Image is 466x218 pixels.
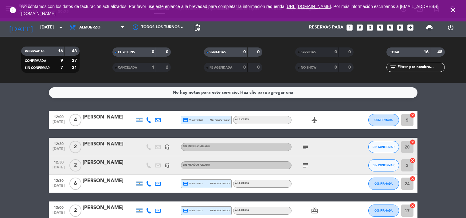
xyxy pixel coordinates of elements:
[235,209,249,212] span: A LA CARTA
[194,24,201,31] span: pending_actions
[183,208,188,213] i: credit_card
[368,178,399,190] button: CONFIRMADA
[368,159,399,171] button: SIN CONFIRMAR
[409,176,416,182] i: cancel
[69,141,81,153] span: 2
[118,51,135,54] span: CHECK INS
[51,204,66,211] span: 13:00
[397,64,444,71] input: Filtrar por nombre...
[21,4,438,16] span: No contamos con los datos de facturación actualizados. Por favor use este enlance a la brevedad p...
[69,114,81,126] span: 4
[257,65,261,70] strong: 0
[51,184,66,191] span: [DATE]
[210,51,226,54] span: SENTADAS
[83,113,135,121] div: [PERSON_NAME]
[386,24,394,32] i: looks_5
[409,112,416,118] i: cancel
[72,66,78,70] strong: 21
[83,159,135,167] div: [PERSON_NAME]
[311,207,318,214] i: card_giftcard
[376,24,384,32] i: looks_4
[368,141,399,153] button: SIN CONFIRMAR
[302,162,309,169] i: subject
[51,165,66,172] span: [DATE]
[437,50,444,54] strong: 48
[83,204,135,212] div: [PERSON_NAME]
[164,144,170,150] i: headset_mic
[183,181,188,186] i: credit_card
[449,6,457,14] i: close
[301,51,316,54] span: SERVIDAS
[368,205,399,217] button: CONFIRMADA
[374,118,393,122] span: CONFIRMADA
[25,50,45,53] span: RESERVADAS
[173,89,293,96] div: No hay notas para este servicio. Haz clic para agregar una
[183,164,210,166] span: Sin menú asignado
[409,203,416,209] i: cancel
[25,66,49,70] span: SIN CONFIRMAR
[409,157,416,163] i: cancel
[374,182,393,185] span: CONFIRMADA
[374,209,393,212] span: CONFIRMADA
[9,6,17,14] i: error
[183,208,203,213] span: visa * 5003
[286,4,331,9] a: [URL][DOMAIN_NAME]
[440,18,461,37] div: LOG OUT
[301,66,316,69] span: NO SHOW
[21,4,438,16] a: . Por más información escríbanos a [EMAIL_ADDRESS][DOMAIN_NAME]
[335,50,337,54] strong: 0
[235,118,249,121] span: A LA CARTA
[243,65,246,70] strong: 0
[183,181,203,186] span: visa * 9243
[396,24,404,32] i: looks_6
[166,65,170,70] strong: 2
[51,113,66,120] span: 12:00
[356,24,364,32] i: looks_two
[243,50,246,54] strong: 0
[311,116,318,124] i: airplanemode_active
[25,59,46,62] span: CONFIRMADA
[5,21,37,34] i: [DATE]
[51,140,66,147] span: 12:30
[210,182,229,186] span: mercadopago
[51,177,66,184] span: 12:30
[390,64,397,71] i: filter_list
[58,49,63,53] strong: 16
[51,158,66,165] span: 12:30
[348,65,352,70] strong: 0
[373,163,394,167] span: SIN CONFIRMAR
[72,49,78,53] strong: 48
[210,66,232,69] span: RE AGENDADA
[346,24,354,32] i: looks_one
[257,50,261,54] strong: 0
[79,25,100,30] span: Almuerzo
[69,159,81,171] span: 2
[406,24,414,32] i: add_box
[373,145,394,148] span: SIN CONFIRMAR
[390,51,400,54] span: TOTAL
[69,178,81,190] span: 6
[183,145,210,148] span: Sin menú asignado
[309,25,343,30] span: Reservas para
[210,118,229,122] span: mercadopago
[164,163,170,168] i: headset_mic
[424,50,429,54] strong: 16
[51,120,66,127] span: [DATE]
[210,209,229,212] span: mercadopago
[426,24,433,31] span: print
[366,24,374,32] i: looks_3
[118,66,137,69] span: CANCELADA
[335,65,337,70] strong: 0
[235,182,249,185] span: A LA CARTA
[183,117,188,123] i: credit_card
[72,58,78,63] strong: 27
[183,117,203,123] span: visa * 3272
[447,24,454,31] i: power_settings_new
[69,205,81,217] span: 2
[152,50,154,54] strong: 0
[61,66,63,70] strong: 7
[409,139,416,145] i: cancel
[51,147,66,154] span: [DATE]
[166,50,170,54] strong: 0
[83,140,135,148] div: [PERSON_NAME]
